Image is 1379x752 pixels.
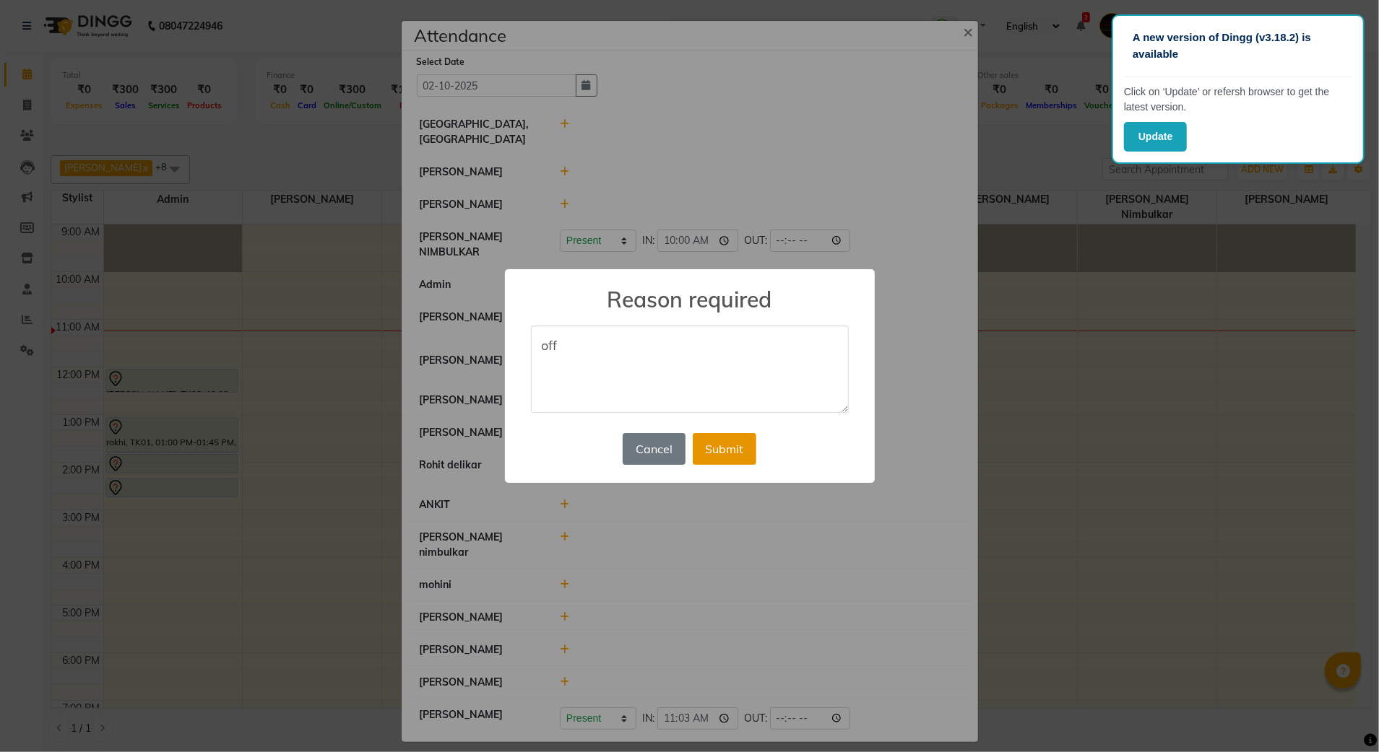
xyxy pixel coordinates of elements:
button: Submit [693,433,756,465]
button: Update [1124,122,1187,152]
button: Cancel [623,433,685,465]
h2: Reason required [505,269,875,312]
p: A new version of Dingg (v3.18.2) is available [1133,30,1344,62]
p: Click on ‘Update’ or refersh browser to get the latest version. [1124,84,1352,115]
